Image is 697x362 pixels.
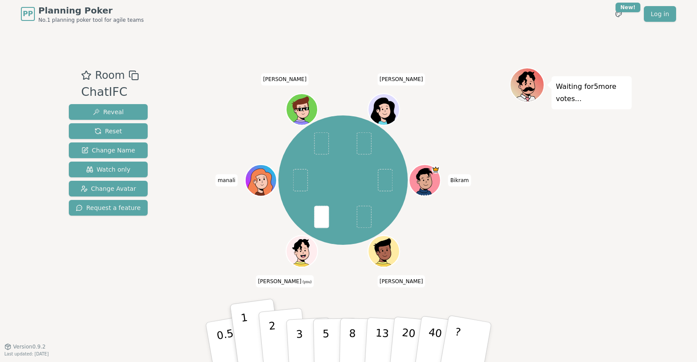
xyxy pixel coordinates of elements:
span: Request a feature [76,203,141,212]
span: Room [95,68,125,83]
button: Click to change your avatar [287,237,317,266]
span: Last updated: [DATE] [4,352,49,356]
div: ChatIFC [81,83,139,101]
span: Click to change your name [216,174,238,186]
span: Click to change your name [377,275,425,288]
span: Reset [95,127,122,135]
a: PPPlanning PokerNo.1 planning poker tool for agile teams [21,4,144,24]
span: No.1 planning poker tool for agile teams [38,17,144,24]
span: Planning Poker [38,4,144,17]
button: Reveal [69,104,148,120]
span: Click to change your name [377,73,425,85]
span: (you) [301,280,312,284]
button: Reset [69,123,148,139]
span: PP [23,9,33,19]
p: 1 [240,311,253,359]
button: Version0.9.2 [4,343,46,350]
a: Log in [644,6,676,22]
span: Click to change your name [256,275,314,288]
span: Watch only [86,165,131,174]
button: Watch only [69,162,148,177]
span: Bikram is the host [432,166,440,173]
button: Add as favourite [81,68,91,83]
button: New! [611,6,626,22]
button: Change Name [69,142,148,158]
span: Change Name [81,146,135,155]
button: Change Avatar [69,181,148,196]
span: Change Avatar [81,184,136,193]
span: Version 0.9.2 [13,343,46,350]
button: Request a feature [69,200,148,216]
p: Waiting for 5 more votes... [556,81,627,105]
span: Click to change your name [448,174,471,186]
span: Click to change your name [261,73,309,85]
span: Reveal [93,108,124,116]
div: New! [616,3,640,12]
